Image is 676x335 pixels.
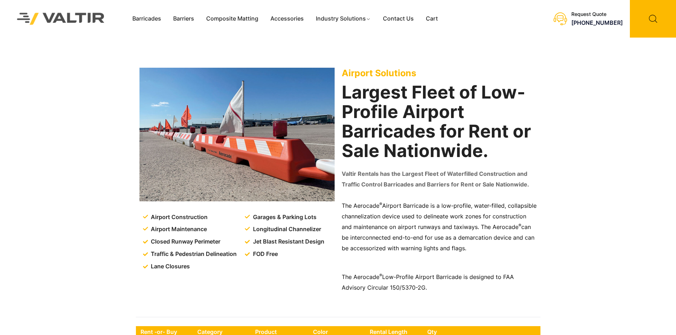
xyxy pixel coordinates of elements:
[149,212,208,223] span: Airport Construction
[342,68,537,78] p: Airport Solutions
[200,13,264,24] a: Composite Matting
[379,273,382,278] sup: ®
[377,13,420,24] a: Contact Us
[518,223,521,228] sup: ®
[310,13,377,24] a: Industry Solutions
[149,236,220,247] span: Closed Runway Perimeter
[251,212,317,223] span: Garages & Parking Lots
[251,224,321,235] span: Longitudinal Channelizer
[251,236,324,247] span: Jet Blast Resistant Design
[126,13,167,24] a: Barricades
[571,11,623,17] div: Request Quote
[571,19,623,26] a: [PHONE_NUMBER]
[342,201,537,254] p: The Aerocade Airport Barricade is a low-profile, water-filled, collapsible channelization device ...
[420,13,444,24] a: Cart
[167,13,200,24] a: Barriers
[342,83,537,161] h2: Largest Fleet of Low-Profile Airport Barricades for Rent or Sale Nationwide.
[379,201,382,207] sup: ®
[8,4,114,34] img: Valtir Rentals
[342,272,537,293] p: The Aerocade Low-Profile Airport Barricade is designed to FAA Advisory Circular 150/5370-2G.
[264,13,310,24] a: Accessories
[149,249,237,259] span: Traffic & Pedestrian Delineation
[149,261,190,272] span: Lane Closures
[342,169,537,190] p: Valtir Rentals has the Largest Fleet of Waterfilled Construction and Traffic Control Barricades a...
[251,249,278,259] span: FOD Free
[149,224,207,235] span: Airport Maintenance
